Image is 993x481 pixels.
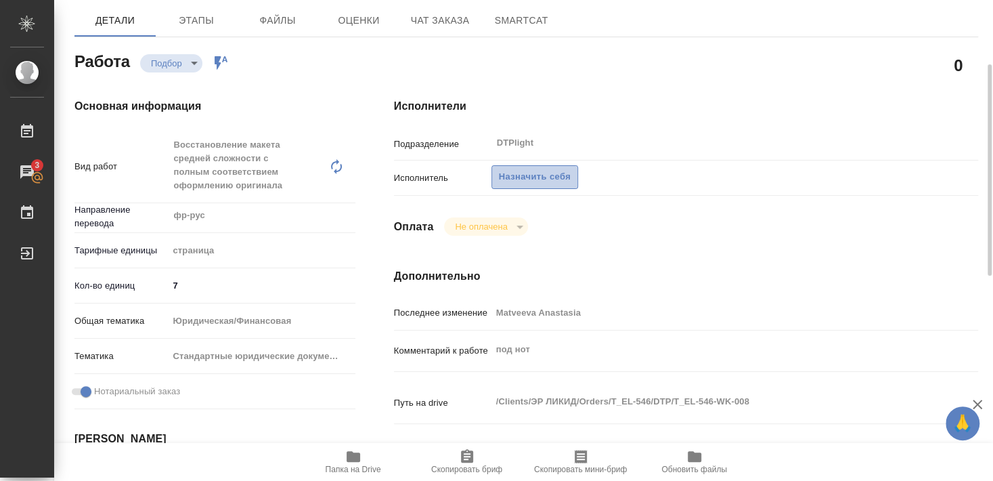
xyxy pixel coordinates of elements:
[394,98,978,114] h4: Исполнители
[168,239,355,262] div: страница
[407,12,472,29] span: Чат заказа
[499,169,571,185] span: Назначить себя
[83,12,148,29] span: Детали
[168,310,355,333] div: Юридическая/Финансовая
[489,12,554,29] span: SmartCat
[168,345,355,368] div: Стандартные юридические документы, договоры, уставы
[954,54,963,77] h2: 0
[3,155,51,189] a: 3
[74,98,340,114] h4: Основная информация
[74,160,168,173] p: Вид работ
[444,217,527,236] div: Подбор
[94,385,180,398] span: Нотариальный заказ
[491,165,578,189] button: Назначить себя
[394,396,491,410] p: Путь на drive
[491,338,929,361] textarea: под нот
[74,279,168,293] p: Кол-во единиц
[74,350,168,363] p: Тематика
[164,12,229,29] span: Этапы
[946,406,979,440] button: 🙏
[394,344,491,358] p: Комментарий к работе
[74,431,340,447] h4: [PERSON_NAME]
[147,58,186,69] button: Подбор
[638,443,751,481] button: Обновить файлы
[326,465,381,474] span: Папка на Drive
[74,48,130,72] h2: Работа
[394,171,491,185] p: Исполнитель
[394,306,491,320] p: Последнее изменение
[451,221,511,232] button: Не оплачена
[74,203,168,230] p: Направление перевода
[491,390,929,413] textarea: /Clients/ЭР ЛИКИД/Orders/T_EL-546/DTP/T_EL-546-WK-008
[74,244,168,257] p: Тарифные единицы
[394,138,491,151] p: Подразделение
[951,409,974,438] span: 🙏
[26,159,47,172] span: 3
[431,465,502,474] span: Скопировать бриф
[296,443,410,481] button: Папка на Drive
[491,303,929,322] input: Пустое поле
[326,12,391,29] span: Оценки
[534,465,627,474] span: Скопировать мини-бриф
[394,219,434,235] h4: Оплата
[140,54,202,72] div: Подбор
[410,443,524,481] button: Скопировать бриф
[168,276,355,295] input: ✎ Введи что-нибудь
[74,314,168,328] p: Общая тематика
[394,268,978,285] h4: Дополнительно
[245,12,310,29] span: Файлы
[661,465,727,474] span: Обновить файлы
[524,443,638,481] button: Скопировать мини-бриф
